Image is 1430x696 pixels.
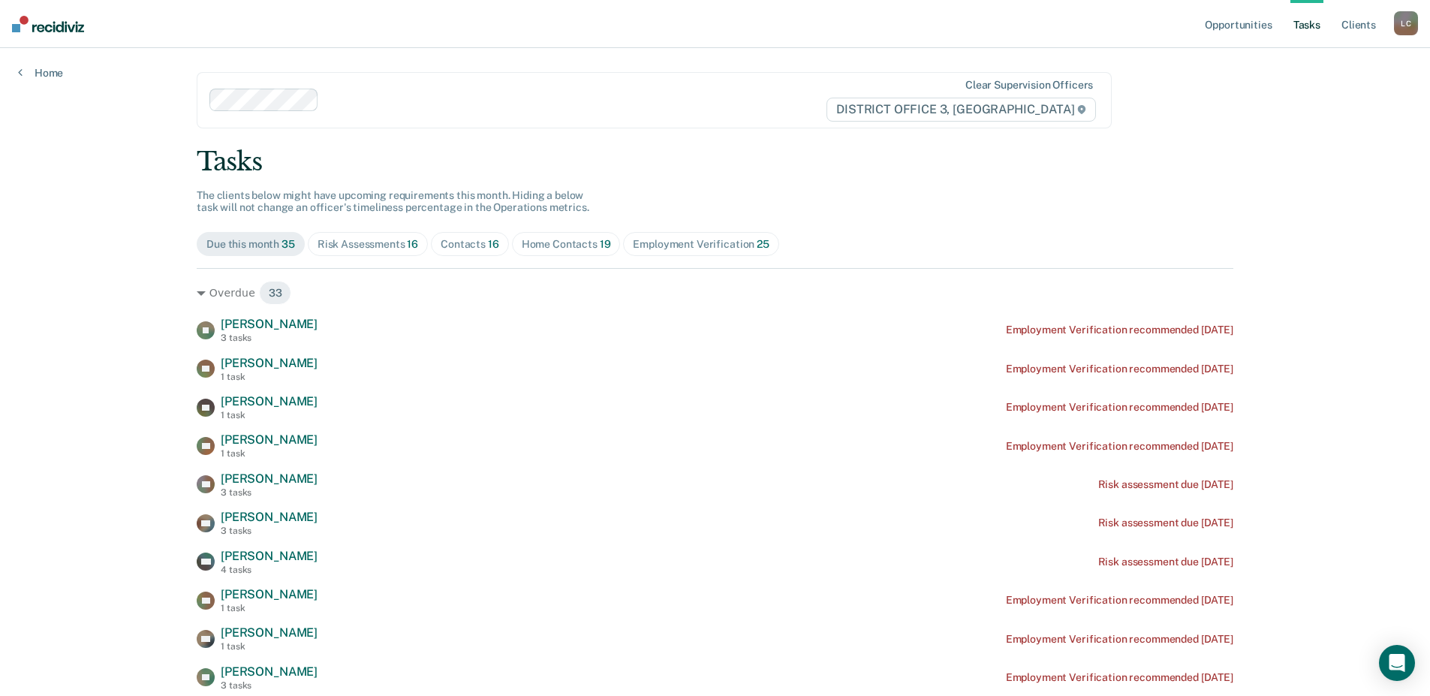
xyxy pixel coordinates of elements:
div: Home Contacts [522,238,611,251]
span: [PERSON_NAME] [221,549,318,563]
div: 1 task [221,603,318,613]
div: Employment Verification recommended [DATE] [1006,401,1233,414]
div: 1 task [221,372,318,382]
div: 1 task [221,448,318,459]
span: 16 [488,238,499,250]
span: 25 [757,238,769,250]
span: [PERSON_NAME] [221,510,318,524]
div: Employment Verification recommended [DATE] [1006,324,1233,336]
div: Overdue 33 [197,281,1233,305]
div: Employment Verification recommended [DATE] [1006,363,1233,375]
div: Risk Assessments [318,238,418,251]
span: [PERSON_NAME] [221,432,318,447]
span: 16 [407,238,418,250]
div: Clear supervision officers [965,79,1093,92]
div: 3 tasks [221,526,318,536]
span: [PERSON_NAME] [221,394,318,408]
span: [PERSON_NAME] [221,472,318,486]
span: 35 [281,238,295,250]
div: 1 task [221,641,318,652]
div: Employment Verification [633,238,769,251]
span: [PERSON_NAME] [221,625,318,640]
div: 3 tasks [221,333,318,343]
span: [PERSON_NAME] [221,587,318,601]
div: Employment Verification recommended [DATE] [1006,440,1233,453]
div: Employment Verification recommended [DATE] [1006,633,1233,646]
button: LC [1394,11,1418,35]
div: 4 tasks [221,565,318,575]
div: Due this month [206,238,295,251]
div: Tasks [197,146,1233,177]
div: Risk assessment due [DATE] [1098,556,1233,568]
span: 19 [600,238,611,250]
div: Risk assessment due [DATE] [1098,478,1233,491]
div: Contacts [441,238,499,251]
span: The clients below might have upcoming requirements this month. Hiding a below task will not chang... [197,189,589,214]
div: 3 tasks [221,680,318,691]
div: Employment Verification recommended [DATE] [1006,594,1233,607]
div: 3 tasks [221,487,318,498]
span: [PERSON_NAME] [221,317,318,331]
div: Open Intercom Messenger [1379,645,1415,681]
span: 33 [259,281,292,305]
span: [PERSON_NAME] [221,356,318,370]
div: 1 task [221,410,318,420]
div: L C [1394,11,1418,35]
div: Employment Verification recommended [DATE] [1006,671,1233,684]
span: DISTRICT OFFICE 3, [GEOGRAPHIC_DATA] [826,98,1096,122]
a: Home [18,66,63,80]
img: Recidiviz [12,16,84,32]
div: Risk assessment due [DATE] [1098,517,1233,529]
span: [PERSON_NAME] [221,664,318,679]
